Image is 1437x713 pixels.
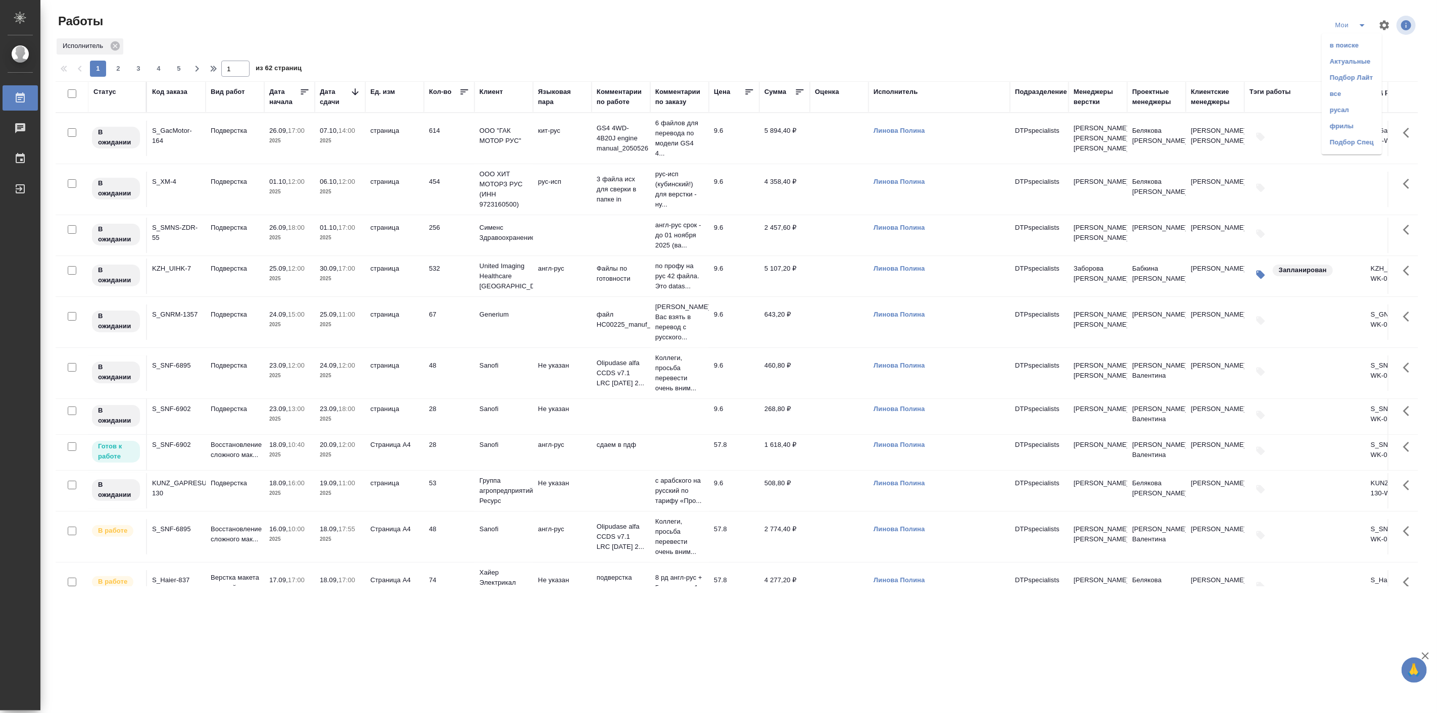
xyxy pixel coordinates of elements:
p: 18:00 [288,224,305,231]
p: Sanofi [480,440,528,450]
a: Линова Полина [874,576,925,584]
p: 2025 [269,136,310,146]
button: Добавить тэги [1250,440,1272,462]
td: [PERSON_NAME] Валентина [1127,519,1186,554]
td: Не указан [533,399,592,434]
span: 4 [151,64,167,74]
p: 23.09, [269,405,288,413]
button: Здесь прячутся важные кнопки [1397,399,1421,423]
div: Исполнитель назначен, приступать к работе пока рано [91,223,141,246]
p: Подверстка [211,177,259,187]
div: Вид работ [211,87,245,97]
div: Дата начала [269,87,300,107]
div: Ед. изм [370,87,395,97]
button: Добавить тэги [1250,575,1272,597]
td: англ-рус [533,259,592,294]
td: англ-рус [533,519,592,554]
div: Клиентские менеджеры [1191,87,1239,107]
p: 18:00 [339,405,355,413]
p: 16.09, [269,525,288,533]
button: Здесь прячутся важные кнопки [1397,355,1421,380]
td: Белякова [PERSON_NAME] [1127,473,1186,508]
p: 26.09, [269,224,288,231]
span: из 62 страниц [256,62,302,77]
p: 24.09, [320,362,339,369]
p: 2025 [320,371,360,381]
td: 53 [424,473,474,508]
td: [PERSON_NAME] [1186,519,1244,554]
p: 18.09, [269,479,288,487]
p: 3 файла исх для сверки в папке in [597,174,645,205]
li: русал [1322,102,1382,118]
td: 9.6 [709,473,759,508]
td: [PERSON_NAME] [1186,399,1244,434]
p: Sanofi [480,361,528,371]
div: split button [1332,17,1372,33]
td: [PERSON_NAME] [1127,304,1186,340]
td: [PERSON_NAME] [1186,435,1244,470]
p: 2025 [320,320,360,330]
td: страница [365,399,424,434]
td: страница [365,218,424,253]
p: 12:00 [288,265,305,272]
li: Актуальные [1322,54,1382,70]
p: Сименс Здравоохранение [480,223,528,243]
td: 4 358,40 ₽ [759,172,810,207]
p: Подверстка [211,310,259,320]
a: Линова Полина [874,265,925,272]
td: S_SNF-6895-WK-009 [1366,355,1424,391]
td: 643,20 ₽ [759,304,810,340]
td: [PERSON_NAME] [1186,473,1244,508]
td: Не указан [533,355,592,391]
td: DTPspecialists [1010,172,1069,207]
td: страница [365,172,424,207]
div: S_SNF-6895 [152,361,201,371]
p: 2025 [269,534,310,544]
button: Здесь прячутся важные кнопки [1397,473,1421,497]
td: 9.6 [709,259,759,294]
p: 16:00 [288,479,305,487]
button: 3 [130,61,147,77]
td: страница [365,355,424,391]
td: 9.6 [709,399,759,434]
td: [PERSON_NAME] [1186,259,1244,294]
p: 2025 [269,371,310,381]
button: Здесь прячутся важные кнопки [1397,172,1421,196]
td: 2 457,60 ₽ [759,218,810,253]
p: сдаем в пдф [597,440,645,450]
span: 🙏 [1406,659,1423,681]
button: 5 [171,61,187,77]
td: Страница А4 [365,435,424,470]
div: Проектные менеджеры [1132,87,1181,107]
div: Менеджеры верстки [1074,87,1122,107]
p: Файлы по готовности [597,264,645,284]
p: Готов к работе [98,441,134,462]
p: Подверстка [211,478,259,488]
td: 67 [424,304,474,340]
p: файл НС00225_manuf_2 [597,310,645,330]
td: 57.8 [709,435,759,470]
div: KUNZ_GAPRESURS-130 [152,478,201,498]
p: 2025 [320,274,360,284]
td: 9.6 [709,304,759,340]
td: 9.6 [709,355,759,391]
td: 5 107,20 ₽ [759,259,810,294]
td: 532 [424,259,474,294]
div: Языковая пара [538,87,587,107]
td: 460,80 ₽ [759,355,810,391]
td: Страница А4 [365,519,424,554]
td: 614 [424,121,474,156]
p: United Imaging Healthcare [GEOGRAPHIC_DATA] [480,261,528,291]
td: DTPspecialists [1010,218,1069,253]
td: страница [365,473,424,508]
p: 2025 [320,136,360,146]
a: Линова Полина [874,362,925,369]
div: S_SNF-6902 [152,404,201,414]
a: Линова Полина [874,441,925,448]
p: Подверстка [211,361,259,371]
p: GS4 4WD-4B20J engine manual_2050526 [597,123,645,154]
span: Работы [56,13,103,29]
td: Белякова [PERSON_NAME] [1127,121,1186,156]
a: Линова Полина [874,405,925,413]
p: Заборова [PERSON_NAME] [1074,264,1122,284]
